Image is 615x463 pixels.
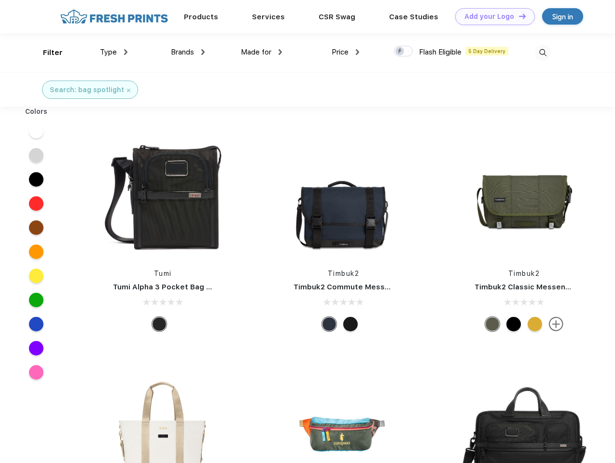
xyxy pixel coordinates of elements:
span: 5 Day Delivery [465,47,508,55]
img: func=resize&h=266 [279,131,407,259]
img: func=resize&h=266 [98,131,227,259]
span: Made for [241,48,271,56]
img: dropdown.png [356,49,359,55]
span: Flash Eligible [419,48,461,56]
div: Add your Logo [464,13,514,21]
a: Timbuk2 Classic Messenger Bag [475,283,594,291]
span: Type [100,48,117,56]
span: Price [332,48,349,56]
img: desktop_search.svg [535,45,551,61]
div: Eco Army [485,317,500,331]
div: Search: bag spotlight [50,85,124,95]
div: Eco Black [506,317,521,331]
img: DT [519,14,526,19]
div: Colors [18,107,55,117]
div: Eco Black [343,317,358,331]
a: Timbuk2 Commute Messenger Bag [294,283,423,291]
div: Sign in [552,11,573,22]
img: func=resize&h=266 [460,131,588,259]
a: Products [184,13,218,21]
img: dropdown.png [201,49,205,55]
div: Eco Amber [528,317,542,331]
a: Timbuk2 [508,270,540,277]
img: dropdown.png [124,49,127,55]
a: Timbuk2 [328,270,360,277]
img: dropdown.png [279,49,282,55]
a: Sign in [542,8,583,25]
a: Tumi Alpha 3 Pocket Bag Small [113,283,226,291]
div: Eco Nautical [322,317,336,331]
img: more.svg [549,317,563,331]
img: filter_cancel.svg [127,89,130,92]
img: fo%20logo%202.webp [57,8,171,25]
span: Brands [171,48,194,56]
a: Tumi [154,270,172,277]
div: Black [152,317,167,331]
div: Filter [43,47,63,58]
